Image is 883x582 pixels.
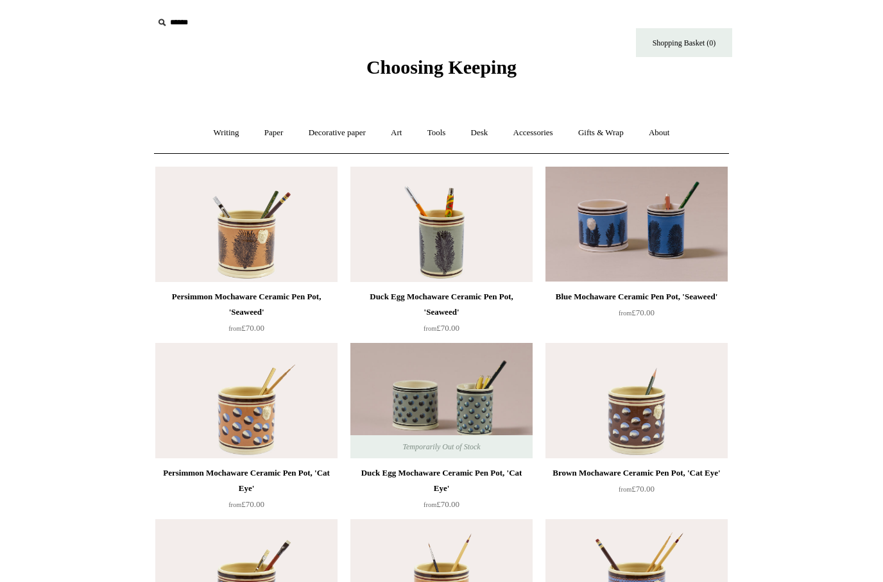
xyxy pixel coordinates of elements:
a: Tools [416,116,458,150]
a: Gifts & Wrap [567,116,635,150]
span: £70.00 [424,499,459,509]
a: Persimmon Mochaware Ceramic Pen Pot, 'Cat Eye' from£70.00 [155,465,338,518]
div: Persimmon Mochaware Ceramic Pen Pot, 'Cat Eye' [159,465,334,496]
a: Duck Egg Mochaware Ceramic Pen Pot, 'Cat Eye' Duck Egg Mochaware Ceramic Pen Pot, 'Cat Eye' Tempo... [350,343,533,458]
div: Duck Egg Mochaware Ceramic Pen Pot, 'Seaweed' [354,289,529,320]
span: £70.00 [619,308,655,317]
span: from [228,501,241,508]
div: Duck Egg Mochaware Ceramic Pen Pot, 'Cat Eye' [354,465,529,496]
a: Persimmon Mochaware Ceramic Pen Pot, 'Seaweed' from£70.00 [155,289,338,342]
a: Duck Egg Mochaware Ceramic Pen Pot, 'Cat Eye' from£70.00 [350,465,533,518]
a: Paper [253,116,295,150]
a: Shopping Basket (0) [636,28,732,57]
a: Blue Mochaware Ceramic Pen Pot, 'Seaweed' Blue Mochaware Ceramic Pen Pot, 'Seaweed' [545,167,728,282]
span: Choosing Keeping [366,56,517,78]
span: £70.00 [619,484,655,494]
span: from [619,486,631,493]
span: £70.00 [228,499,264,509]
span: from [619,310,631,317]
a: Accessories [502,116,565,150]
div: Brown Mochaware Ceramic Pen Pot, 'Cat Eye' [549,465,724,481]
a: About [637,116,682,150]
span: from [228,325,241,332]
img: Blue Mochaware Ceramic Pen Pot, 'Seaweed' [545,167,728,282]
span: from [424,325,436,332]
img: Duck Egg Mochaware Ceramic Pen Pot, 'Cat Eye' [350,343,533,458]
a: Persimmon Mochaware Ceramic Pen Pot, 'Seaweed' Persimmon Mochaware Ceramic Pen Pot, 'Seaweed' [155,167,338,282]
a: Writing [202,116,251,150]
span: £70.00 [424,323,459,333]
a: Duck Egg Mochaware Ceramic Pen Pot, 'Seaweed' from£70.00 [350,289,533,342]
a: Persimmon Mochaware Ceramic Pen Pot, 'Cat Eye' Persimmon Mochaware Ceramic Pen Pot, 'Cat Eye' [155,343,338,458]
img: Duck Egg Mochaware Ceramic Pen Pot, 'Seaweed' [350,167,533,282]
a: Brown Mochaware Ceramic Pen Pot, 'Cat Eye' Brown Mochaware Ceramic Pen Pot, 'Cat Eye' [545,343,728,458]
div: Persimmon Mochaware Ceramic Pen Pot, 'Seaweed' [159,289,334,320]
img: Persimmon Mochaware Ceramic Pen Pot, 'Seaweed' [155,167,338,282]
div: Blue Mochaware Ceramic Pen Pot, 'Seaweed' [549,289,724,304]
img: Persimmon Mochaware Ceramic Pen Pot, 'Cat Eye' [155,343,338,458]
a: Art [379,116,413,150]
span: from [424,501,436,508]
span: Temporarily Out of Stock [390,435,493,458]
a: Duck Egg Mochaware Ceramic Pen Pot, 'Seaweed' Duck Egg Mochaware Ceramic Pen Pot, 'Seaweed' [350,167,533,282]
a: Brown Mochaware Ceramic Pen Pot, 'Cat Eye' from£70.00 [545,465,728,518]
img: Brown Mochaware Ceramic Pen Pot, 'Cat Eye' [545,343,728,458]
a: Decorative paper [297,116,377,150]
a: Blue Mochaware Ceramic Pen Pot, 'Seaweed' from£70.00 [545,289,728,342]
span: £70.00 [228,323,264,333]
a: Desk [459,116,500,150]
a: Choosing Keeping [366,67,517,76]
